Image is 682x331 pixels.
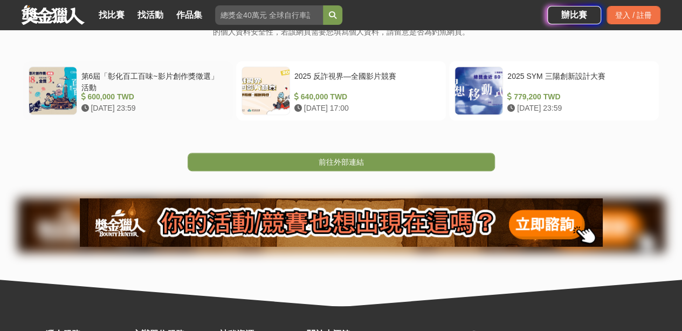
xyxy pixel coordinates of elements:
div: 2025 SYM 三陽創新設計大賽 [507,71,649,91]
a: 找活動 [133,8,168,23]
a: 辦比賽 [547,6,601,24]
a: 2025 反詐視界—全國影片競賽 640,000 TWD [DATE] 17:00 [236,61,446,120]
div: 600,000 TWD [81,91,223,103]
input: 總獎金40萬元 全球自行車設計比賽 [215,5,323,25]
a: 第6屆「彰化百工百味~影片創作獎徵選」活動 600,000 TWD [DATE] 23:59 [23,61,233,120]
div: 第6屆「彰化百工百味~影片創作獎徵選」活動 [81,71,223,91]
div: [DATE] 23:59 [81,103,223,114]
div: 2025 反詐視界—全國影片競賽 [294,71,436,91]
div: 779,200 TWD [507,91,649,103]
a: 前往外部連結 [188,153,495,171]
p: 提醒您，您即將連結至獎金獵人以外的網頁。此網頁可能隱藏木馬病毒程式；同時，為確保您的個人資料安全性，若該網頁需要您填寫個人資料，請留意是否為釣魚網頁。 [186,14,496,49]
a: 作品集 [172,8,206,23]
img: 905fc34d-8193-4fb2-a793-270a69788fd0.png [80,198,603,247]
div: 登入 / 註冊 [607,6,660,24]
a: 找比賽 [94,8,129,23]
div: [DATE] 23:59 [507,103,649,114]
div: [DATE] 17:00 [294,103,436,114]
div: 640,000 TWD [294,91,436,103]
span: 前往外部連結 [319,158,364,166]
a: 2025 SYM 三陽創新設計大賽 779,200 TWD [DATE] 23:59 [449,61,659,120]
